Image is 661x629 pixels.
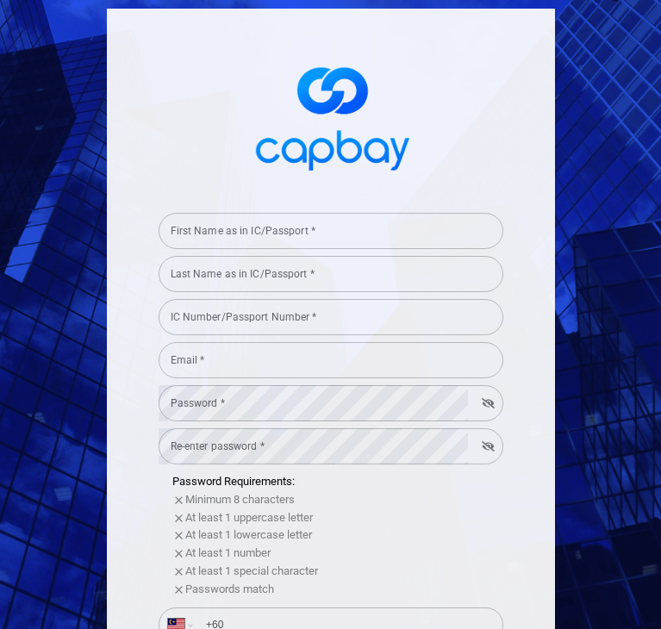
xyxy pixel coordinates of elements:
img: logo [245,52,417,180]
span: Passwords match [185,582,274,595]
span: Password Requirements: [172,475,295,488]
span: At least 1 lowercase letter [185,528,312,541]
span: At least 1 special character [185,564,318,577]
span: Minimum 8 characters [185,493,295,506]
span: At least 1 number [185,546,271,559]
span: At least 1 uppercase letter [185,511,313,524]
